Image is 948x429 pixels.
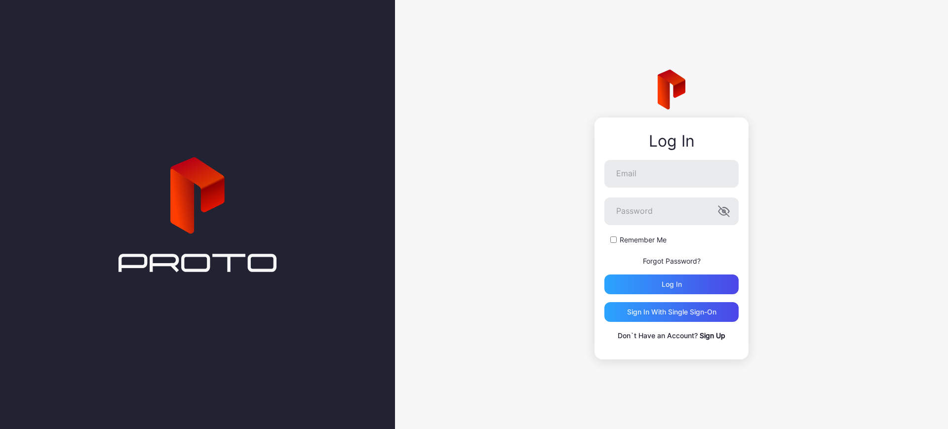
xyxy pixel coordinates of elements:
a: Forgot Password? [643,257,701,265]
button: Log in [604,274,739,294]
div: Sign in With Single Sign-On [627,308,716,316]
a: Sign Up [700,331,725,340]
button: Sign in With Single Sign-On [604,302,739,322]
div: Log In [604,132,739,150]
p: Don`t Have an Account? [604,330,739,342]
input: Email [604,160,739,188]
div: Log in [662,280,682,288]
label: Remember Me [620,235,667,245]
button: Password [718,205,730,217]
input: Password [604,197,739,225]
